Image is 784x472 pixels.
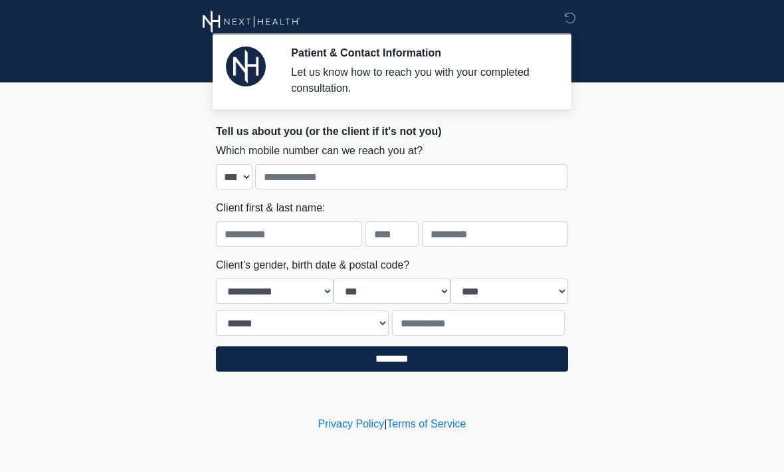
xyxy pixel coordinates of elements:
[216,200,326,216] label: Client first & last name:
[216,257,409,273] label: Client's gender, birth date & postal code?
[291,64,548,96] div: Let us know how to reach you with your completed consultation.
[318,418,385,429] a: Privacy Policy
[203,10,300,33] img: Next Health Wellness Logo
[384,418,387,429] a: |
[216,125,568,138] h2: Tell us about you (or the client if it's not you)
[291,47,548,59] h2: Patient & Contact Information
[216,143,423,159] label: Which mobile number can we reach you at?
[387,418,466,429] a: Terms of Service
[226,47,266,86] img: Agent Avatar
